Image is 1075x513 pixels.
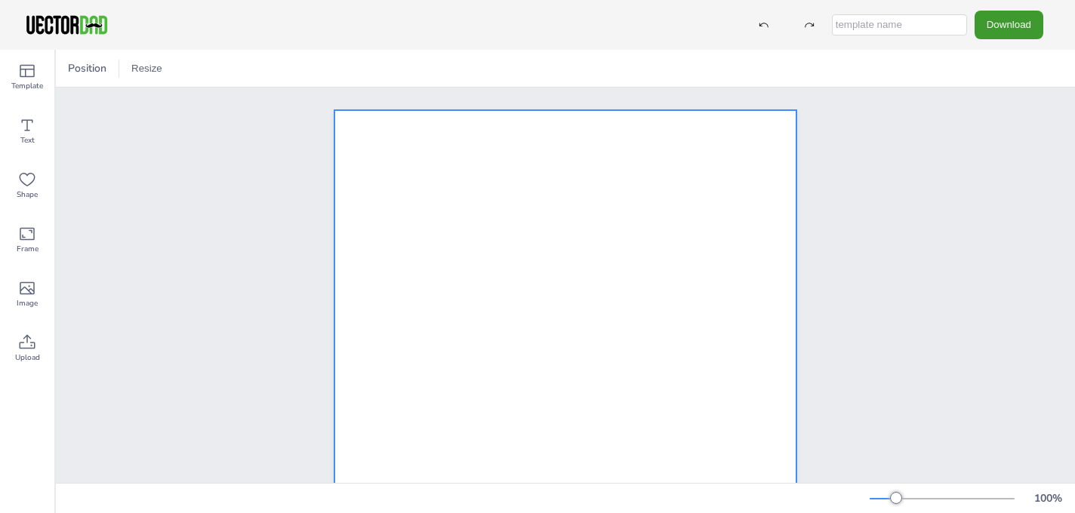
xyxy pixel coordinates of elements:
[17,297,38,309] span: Image
[65,61,109,75] span: Position
[15,352,40,364] span: Upload
[24,14,109,36] img: VectorDad-1.png
[11,80,43,92] span: Template
[17,243,39,255] span: Frame
[975,11,1043,38] button: Download
[125,57,168,81] button: Resize
[20,134,35,146] span: Text
[1030,491,1066,505] div: 100 %
[832,14,967,35] input: template name
[17,189,38,201] span: Shape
